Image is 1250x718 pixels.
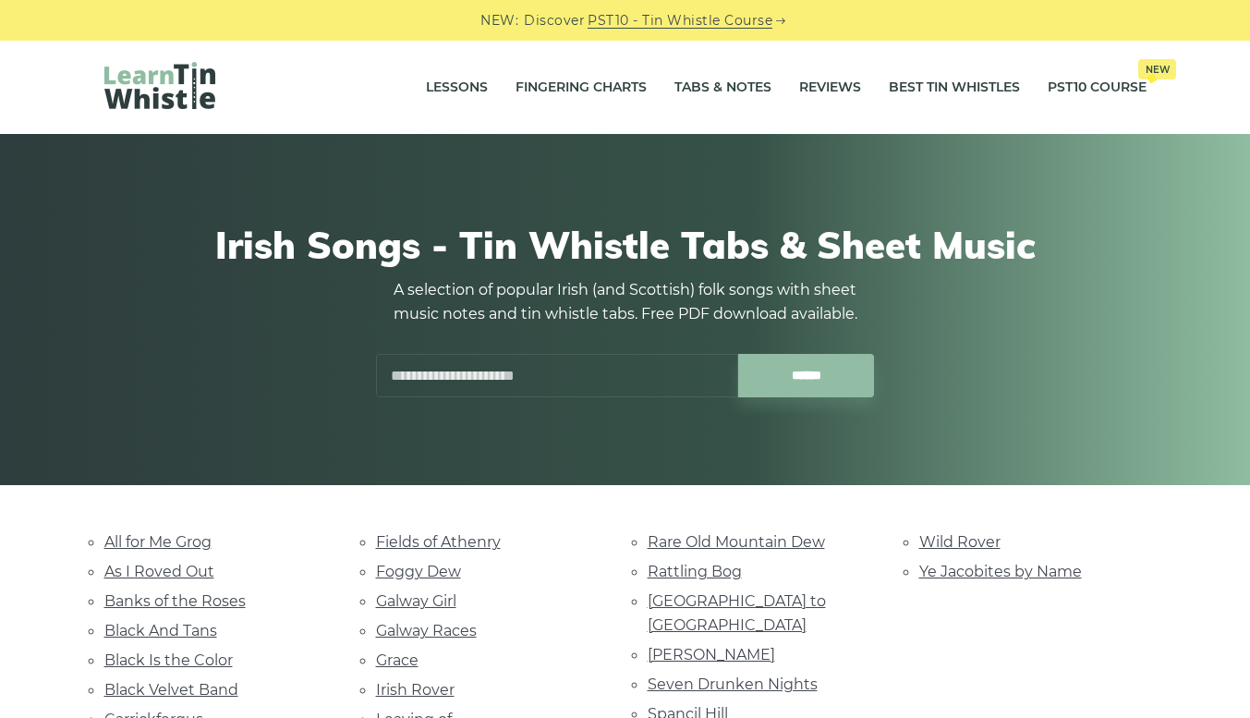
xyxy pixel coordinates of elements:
[648,592,826,634] a: [GEOGRAPHIC_DATA] to [GEOGRAPHIC_DATA]
[516,65,647,111] a: Fingering Charts
[648,533,825,551] a: Rare Old Mountain Dew
[104,622,217,639] a: Black And Tans
[376,278,875,326] p: A selection of popular Irish (and Scottish) folk songs with sheet music notes and tin whistle tab...
[1138,59,1176,79] span: New
[1048,65,1147,111] a: PST10 CourseNew
[648,675,818,693] a: Seven Drunken Nights
[104,681,238,699] a: Black Velvet Band
[104,62,215,109] img: LearnTinWhistle.com
[426,65,488,111] a: Lessons
[799,65,861,111] a: Reviews
[919,533,1001,551] a: Wild Rover
[648,646,775,663] a: [PERSON_NAME]
[104,223,1147,267] h1: Irish Songs - Tin Whistle Tabs & Sheet Music
[674,65,771,111] a: Tabs & Notes
[104,563,214,580] a: As I Roved Out
[104,651,233,669] a: Black Is the Color
[376,563,461,580] a: Foggy Dew
[104,592,246,610] a: Banks of the Roses
[104,533,212,551] a: All for Me Grog
[376,533,501,551] a: Fields of Athenry
[376,592,456,610] a: Galway Girl
[376,622,477,639] a: Galway Races
[376,651,419,669] a: Grace
[376,681,455,699] a: Irish Rover
[919,563,1082,580] a: Ye Jacobites by Name
[648,563,742,580] a: Rattling Bog
[889,65,1020,111] a: Best Tin Whistles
